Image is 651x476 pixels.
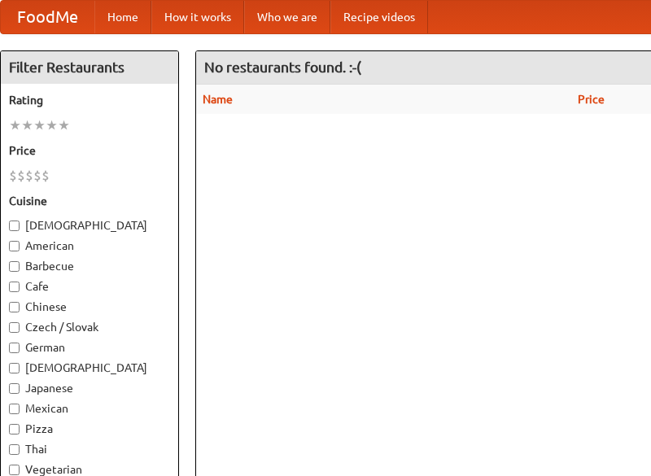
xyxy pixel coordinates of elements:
input: Vegetarian [9,465,20,475]
h5: Cuisine [9,193,170,209]
li: ★ [9,116,21,134]
label: American [9,238,170,254]
label: Barbecue [9,258,170,274]
label: Pizza [9,421,170,437]
ng-pluralize: No restaurants found. :-( [204,59,361,75]
li: ★ [33,116,46,134]
label: Japanese [9,380,170,396]
input: Thai [9,444,20,455]
h5: Rating [9,92,170,108]
label: [DEMOGRAPHIC_DATA] [9,217,170,234]
label: [DEMOGRAPHIC_DATA] [9,360,170,376]
input: Czech / Slovak [9,322,20,333]
input: [DEMOGRAPHIC_DATA] [9,363,20,373]
li: ★ [21,116,33,134]
li: $ [42,167,50,185]
input: Pizza [9,424,20,435]
label: Czech / Slovak [9,319,170,335]
label: Thai [9,441,170,457]
li: $ [9,167,17,185]
input: Mexican [9,404,20,414]
a: How it works [151,1,244,33]
a: FoodMe [1,1,94,33]
li: $ [33,167,42,185]
input: German [9,343,20,353]
h5: Price [9,142,170,159]
input: Japanese [9,383,20,394]
input: Cafe [9,282,20,292]
label: Mexican [9,400,170,417]
li: ★ [58,116,70,134]
a: Home [94,1,151,33]
input: Chinese [9,302,20,312]
h4: Filter Restaurants [1,51,178,84]
label: Chinese [9,299,170,315]
label: Cafe [9,278,170,295]
input: Barbecue [9,261,20,272]
input: American [9,241,20,251]
a: Recipe videos [330,1,428,33]
input: [DEMOGRAPHIC_DATA] [9,221,20,231]
li: ★ [46,116,58,134]
label: German [9,339,170,356]
li: $ [17,167,25,185]
a: Name [203,93,233,106]
a: Who we are [244,1,330,33]
li: $ [25,167,33,185]
a: Price [578,93,605,106]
